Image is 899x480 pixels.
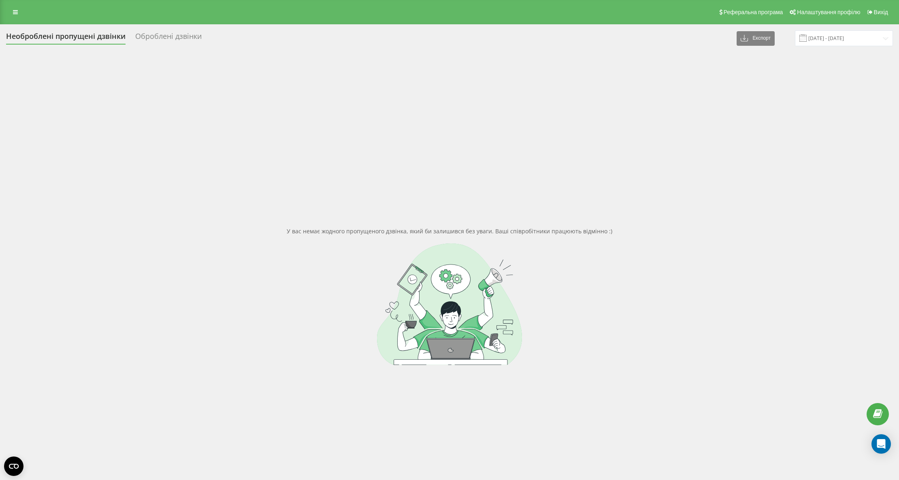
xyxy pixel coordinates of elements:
[135,32,202,45] div: Оброблені дзвінки
[871,434,891,454] div: Open Intercom Messenger
[737,31,775,46] button: Експорт
[797,9,860,15] span: Налаштування профілю
[6,32,126,45] div: Необроблені пропущені дзвінки
[724,9,783,15] span: Реферальна програма
[874,9,888,15] span: Вихід
[4,457,23,476] button: Open CMP widget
